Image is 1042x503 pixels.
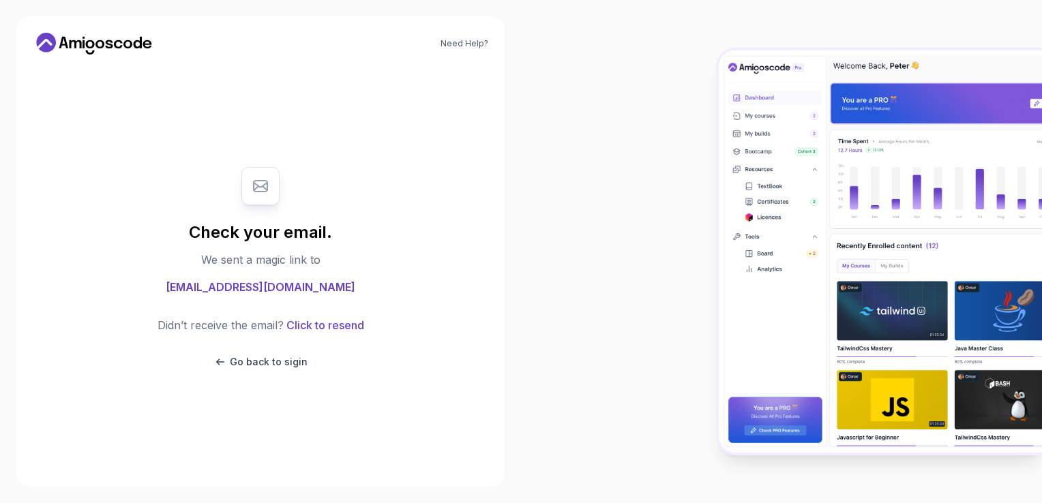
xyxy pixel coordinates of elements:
[783,202,1028,442] iframe: chat widget
[189,222,332,243] h1: Check your email.
[158,317,284,333] p: Didn’t receive the email?
[201,251,321,268] p: We sent a magic link to
[230,355,308,369] p: Go back to sigin
[441,38,488,49] a: Need Help?
[33,33,155,55] a: Home link
[719,50,1042,453] img: Amigoscode Dashboard
[284,317,364,333] button: Click to resend
[985,448,1028,489] iframe: chat widget
[213,355,308,369] button: Go back to sigin
[166,279,355,295] span: [EMAIL_ADDRESS][DOMAIN_NAME]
